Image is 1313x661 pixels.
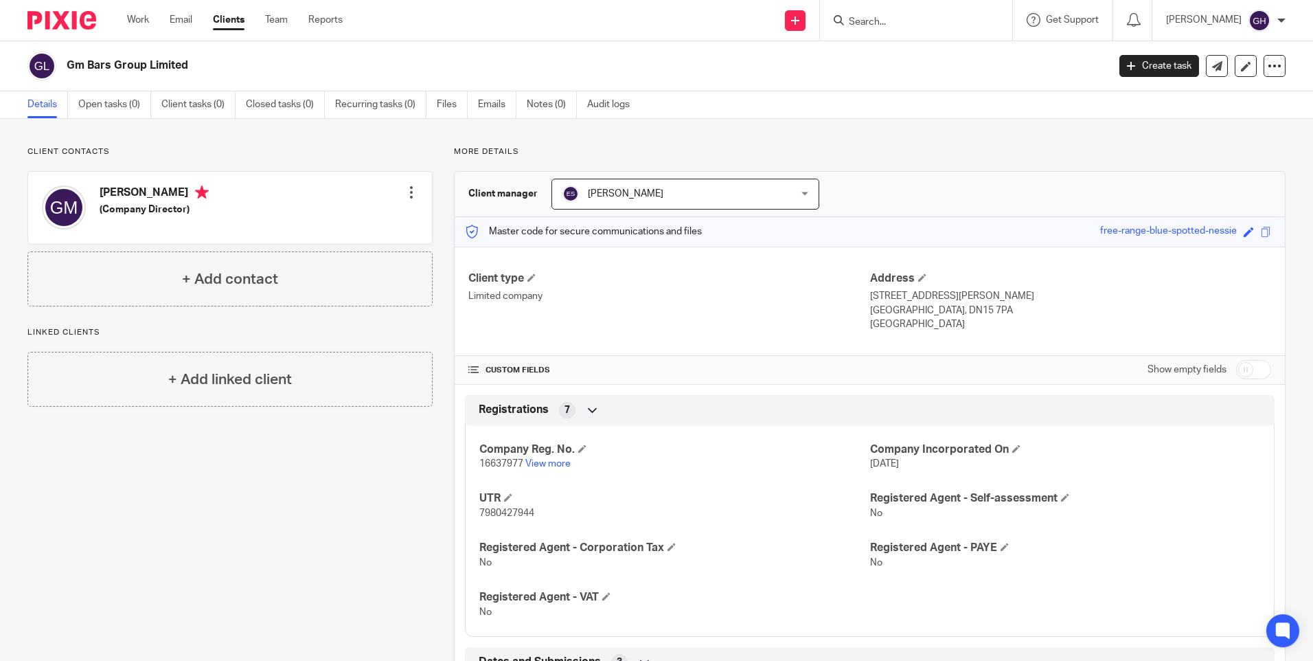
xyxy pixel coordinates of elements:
p: Client contacts [27,146,433,157]
p: Linked clients [27,327,433,338]
a: Client tasks (0) [161,91,236,118]
label: Show empty fields [1148,363,1226,377]
div: free-range-blue-spotted-nessie [1100,224,1237,240]
img: svg%3E [1248,10,1270,32]
img: svg%3E [42,186,86,229]
span: 7980427944 [479,508,534,518]
a: Work [127,13,149,27]
a: View more [525,459,571,469]
h4: + Add linked client [168,369,292,390]
h4: Registered Agent - Corporation Tax [479,541,869,555]
span: Get Support [1046,15,1099,25]
a: Reports [308,13,343,27]
span: No [479,558,492,568]
h4: Registered Agent - VAT [479,590,869,605]
a: Emails [478,91,516,118]
span: 7 [564,403,570,417]
span: 16637977 [479,459,523,469]
h4: Address [870,271,1271,286]
a: Clients [213,13,244,27]
img: svg%3E [27,52,56,80]
h4: CUSTOM FIELDS [468,365,869,376]
span: No [479,607,492,617]
a: Details [27,91,68,118]
p: [STREET_ADDRESS][PERSON_NAME] [870,289,1271,303]
a: Open tasks (0) [78,91,151,118]
a: Email [170,13,192,27]
span: [PERSON_NAME] [588,189,663,199]
h4: Registered Agent - Self-assessment [870,491,1260,506]
h4: + Add contact [182,269,278,290]
h2: Gm Bars Group Limited [67,58,892,73]
img: Pixie [27,11,96,30]
a: Team [265,13,288,27]
a: Create task [1119,55,1199,77]
p: [GEOGRAPHIC_DATA], DN15 7PA [870,304,1271,317]
p: [PERSON_NAME] [1166,13,1242,27]
a: Recurring tasks (0) [335,91,426,118]
span: Registrations [479,403,549,417]
h4: UTR [479,491,869,506]
img: svg%3E [562,186,579,202]
span: No [870,508,882,518]
p: Master code for secure communications and files [465,225,702,238]
p: [GEOGRAPHIC_DATA] [870,317,1271,331]
h4: Registered Agent - PAYE [870,541,1260,555]
span: No [870,558,882,568]
h5: (Company Director) [100,203,209,216]
span: [DATE] [870,459,899,469]
input: Search [847,16,971,29]
a: Closed tasks (0) [246,91,325,118]
i: Primary [195,186,209,199]
h4: Company Reg. No. [479,442,869,457]
h4: [PERSON_NAME] [100,186,209,203]
h4: Company Incorporated On [870,442,1260,457]
a: Audit logs [587,91,640,118]
p: Limited company [468,289,869,303]
h3: Client manager [468,187,538,201]
a: Files [437,91,468,118]
p: More details [454,146,1286,157]
a: Notes (0) [527,91,577,118]
h4: Client type [468,271,869,286]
